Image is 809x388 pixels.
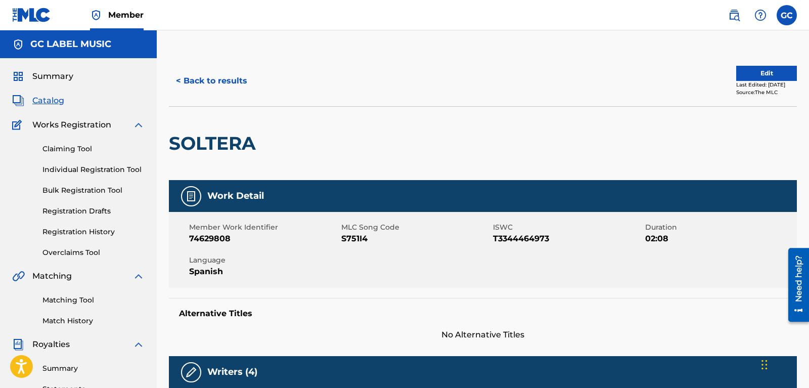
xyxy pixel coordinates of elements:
[32,95,64,107] span: Catalog
[781,243,809,327] iframe: Resource Center
[132,270,145,282] img: expand
[736,66,797,81] button: Edit
[493,233,643,245] span: T3344464973
[645,233,795,245] span: 02:08
[42,316,145,326] a: Match History
[42,227,145,237] a: Registration History
[761,350,768,380] div: Arrastrar
[207,190,264,202] h5: Work Detail
[189,233,339,245] span: 74629808
[42,363,145,374] a: Summary
[189,266,339,278] span: Spanish
[42,247,145,258] a: Overclaims Tool
[169,329,797,341] span: No Alternative Titles
[12,338,24,351] img: Royalties
[189,255,339,266] span: Language
[207,366,257,378] h5: Writers (4)
[754,9,767,21] img: help
[30,38,111,50] h5: GC LABEL MUSIC
[12,70,24,82] img: Summary
[12,70,73,82] a: SummarySummary
[341,233,491,245] span: S751I4
[132,119,145,131] img: expand
[736,81,797,89] div: Last Edited: [DATE]
[736,89,797,96] div: Source: The MLC
[32,338,70,351] span: Royalties
[777,5,797,25] div: User Menu
[179,309,787,319] h5: Alternative Titles
[12,8,51,22] img: MLC Logo
[758,339,809,388] iframe: Chat Widget
[12,270,25,282] img: Matching
[42,295,145,306] a: Matching Tool
[750,5,771,25] div: Help
[42,164,145,175] a: Individual Registration Tool
[645,222,795,233] span: Duration
[42,185,145,196] a: Bulk Registration Tool
[42,144,145,154] a: Claiming Tool
[32,270,72,282] span: Matching
[12,95,24,107] img: Catalog
[12,119,25,131] img: Works Registration
[108,9,144,21] span: Member
[169,68,254,94] button: < Back to results
[132,338,145,351] img: expand
[341,222,491,233] span: MLC Song Code
[758,339,809,388] div: Widget de chat
[189,222,339,233] span: Member Work Identifier
[42,206,145,217] a: Registration Drafts
[185,366,197,378] img: Writers
[493,222,643,233] span: ISWC
[724,5,744,25] a: Public Search
[32,70,73,82] span: Summary
[12,38,24,51] img: Accounts
[90,9,102,21] img: Top Rightsholder
[32,119,111,131] span: Works Registration
[169,132,261,155] h2: SOLTERA
[185,190,197,202] img: Work Detail
[728,9,740,21] img: search
[12,95,64,107] a: CatalogCatalog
